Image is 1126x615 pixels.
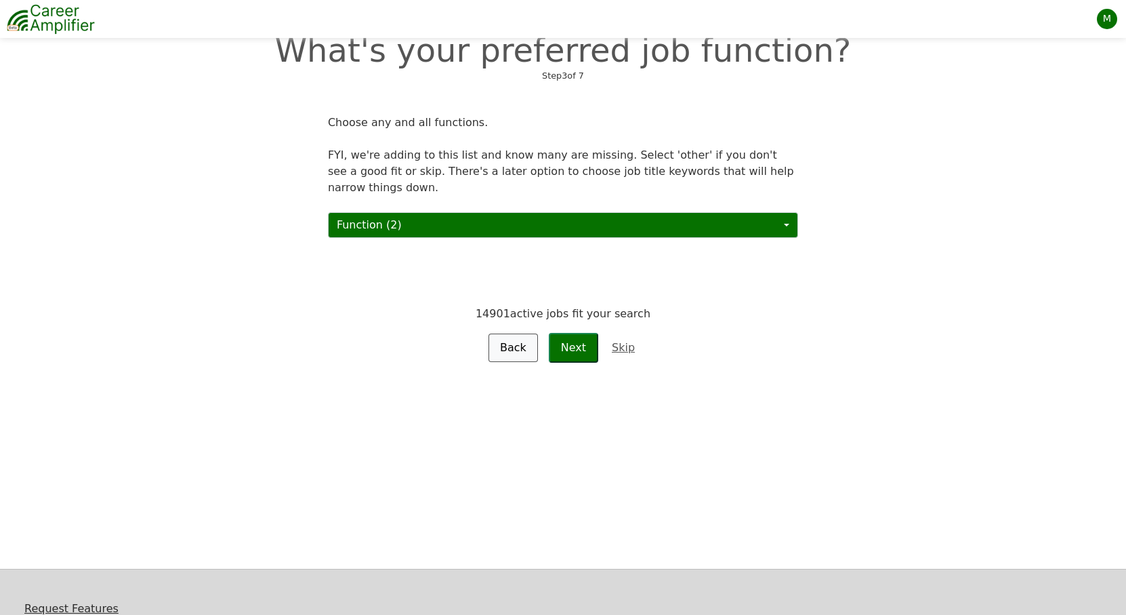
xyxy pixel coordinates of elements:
[320,306,806,322] div: 14901 active jobs fit your search
[7,2,95,36] img: career-amplifier-logo.png
[549,333,598,363] button: Next
[312,115,814,196] div: Choose any and all functions. FYI, we're adding to this list and know many are missing. Select 'o...
[1097,9,1117,29] div: M
[604,340,643,356] a: Skip
[24,602,119,615] a: Request Features
[488,334,538,362] a: Back
[186,34,940,66] div: What's your preferred job function?
[186,72,940,81] div: Step 3 of 7
[328,212,798,238] button: Function (2)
